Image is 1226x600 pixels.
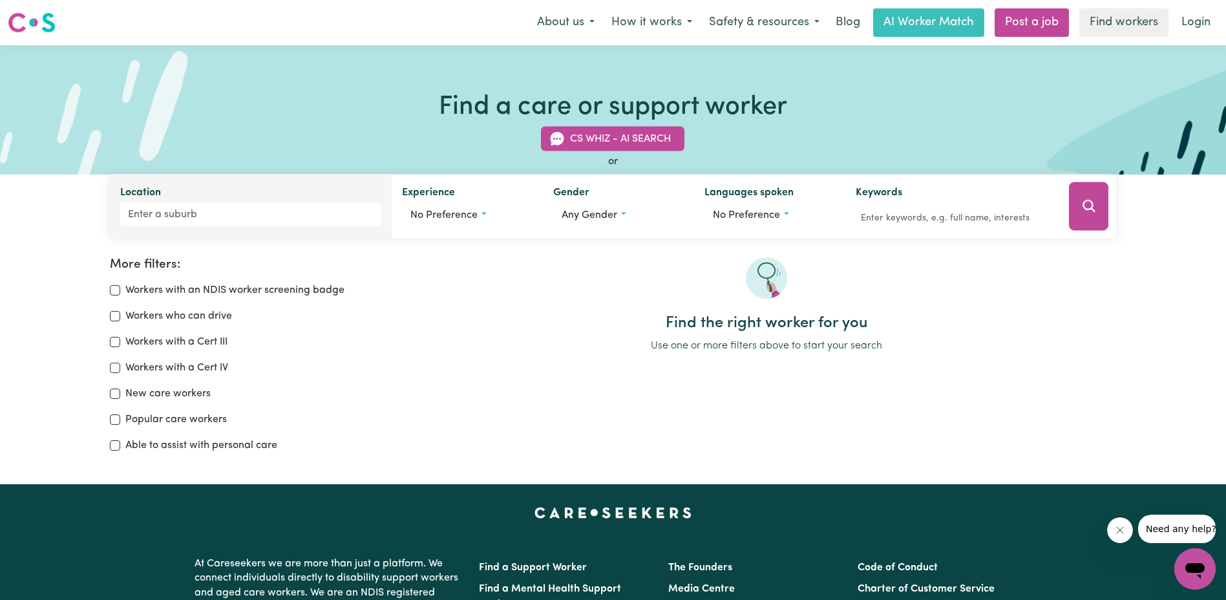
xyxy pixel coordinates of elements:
[873,8,984,37] a: AI Worker Match
[479,562,587,573] a: Find a Support Worker
[416,314,1116,333] h2: Find the right worker for you
[8,11,56,34] img: Careseekers logo
[1107,517,1133,543] iframe: Close message
[125,283,344,298] label: Workers with an NDIS worker screening badge
[8,8,56,37] a: Careseekers logo
[1138,515,1216,543] iframe: Message from company
[410,210,478,220] span: No preference
[858,562,938,573] a: Code of Conduct
[704,203,835,228] button: Worker language preferences
[120,203,381,226] input: Enter a suburb
[110,154,1116,169] div: or
[603,9,701,36] button: How it works
[125,386,211,402] label: New care workers
[125,308,232,324] label: Workers who can drive
[402,185,455,203] label: Experience
[995,8,1069,37] a: Post a job
[110,257,401,272] h2: More filters:
[668,562,732,573] a: The Founders
[120,185,161,203] label: Location
[668,584,735,594] a: Media Centre
[858,584,995,594] a: Charter of Customer Service
[701,9,828,36] button: Safety & resources
[1069,182,1108,231] button: Search
[416,338,1116,354] p: Use one or more filters above to start your search
[529,9,603,36] button: About us
[856,208,1052,228] input: Enter keywords, e.g. full name, interests
[828,8,868,37] a: Blog
[856,185,902,203] label: Keywords
[439,92,787,123] h1: Find a care or support worker
[402,203,533,228] button: Worker experience options
[125,412,227,427] label: Popular care workers
[1174,548,1216,590] iframe: Button to launch messaging window
[534,508,692,518] a: Careseekers home page
[553,185,589,203] label: Gender
[8,9,78,19] span: Need any help?
[541,127,684,151] button: CS Whiz - AI Search
[125,334,227,350] label: Workers with a Cert III
[713,210,780,220] span: No preference
[562,210,617,220] span: Any gender
[704,185,794,203] label: Languages spoken
[1079,8,1168,37] a: Find workers
[125,360,228,376] label: Workers with a Cert IV
[125,438,277,453] label: Able to assist with personal care
[1174,8,1218,37] a: Login
[553,203,684,228] button: Worker gender preference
